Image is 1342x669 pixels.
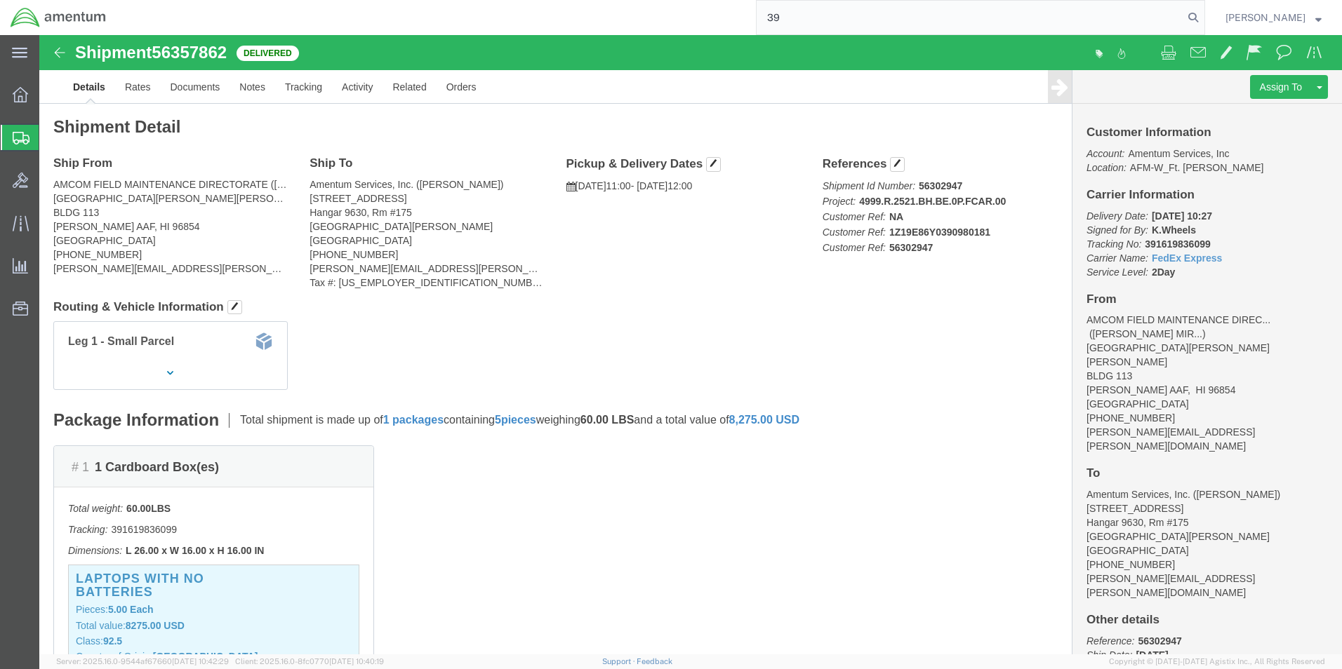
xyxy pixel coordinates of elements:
[56,657,229,665] span: Server: 2025.16.0-9544af67660
[757,1,1183,34] input: Search for shipment number, reference number
[602,657,637,665] a: Support
[1109,656,1325,668] span: Copyright © [DATE]-[DATE] Agistix Inc., All Rights Reserved
[235,657,384,665] span: Client: 2025.16.0-8fc0770
[1225,10,1306,25] span: Regina Escobar
[39,35,1342,654] iframe: FS Legacy Container
[172,657,229,665] span: [DATE] 10:42:29
[637,657,672,665] a: Feedback
[1225,9,1322,26] button: [PERSON_NAME]
[10,7,107,28] img: logo
[329,657,384,665] span: [DATE] 10:40:19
